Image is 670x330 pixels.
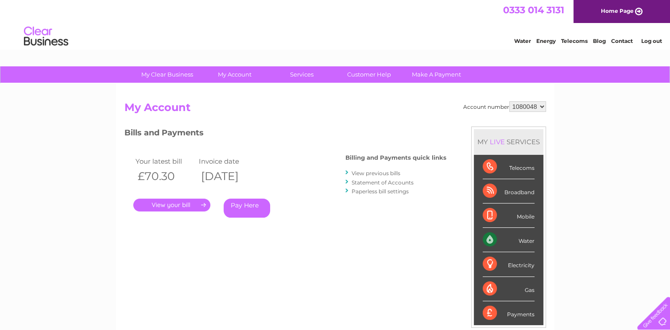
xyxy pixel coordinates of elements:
[488,138,507,146] div: LIVE
[463,101,546,112] div: Account number
[483,228,534,252] div: Water
[561,38,588,44] a: Telecoms
[483,301,534,325] div: Payments
[483,277,534,301] div: Gas
[345,154,446,161] h4: Billing and Payments quick links
[23,23,69,50] img: logo.png
[483,155,534,179] div: Telecoms
[124,127,446,142] h3: Bills and Payments
[352,188,409,195] a: Paperless bill settings
[514,38,531,44] a: Water
[124,101,546,118] h2: My Account
[352,179,414,186] a: Statement of Accounts
[641,38,662,44] a: Log out
[483,179,534,203] div: Broadband
[133,199,210,211] a: .
[198,66,271,83] a: My Account
[611,38,633,44] a: Contact
[265,66,338,83] a: Services
[333,66,406,83] a: Customer Help
[126,5,545,43] div: Clear Business is a trading name of Verastar Limited (registered in [GEOGRAPHIC_DATA] No. 3667643...
[133,155,197,167] td: Your latest bill
[536,38,556,44] a: Energy
[352,170,400,177] a: View previous bills
[131,66,204,83] a: My Clear Business
[474,129,543,154] div: MY SERVICES
[483,203,534,228] div: Mobile
[483,252,534,276] div: Electricity
[224,199,270,218] a: Pay Here
[197,167,260,185] th: [DATE]
[503,4,564,15] a: 0333 014 3131
[400,66,473,83] a: Make A Payment
[593,38,606,44] a: Blog
[197,155,260,167] td: Invoice date
[133,167,197,185] th: £70.30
